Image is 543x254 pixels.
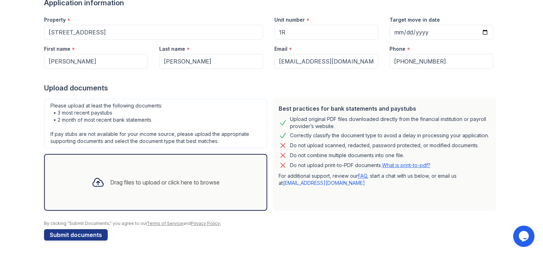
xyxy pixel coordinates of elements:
a: [EMAIL_ADDRESS][DOMAIN_NAME] [283,180,365,186]
label: Email [274,45,287,53]
a: Privacy Policy. [191,221,221,226]
label: Unit number [274,16,305,23]
div: Correctly classify the document type to avoid a delay in processing your application. [290,131,489,140]
p: Do not upload print-to-PDF documents. [290,162,430,169]
div: Upload original PDF files downloaded directly from the financial institution or payroll provider’... [290,116,490,130]
a: What is print-to-pdf? [382,162,430,168]
p: For additional support, review our , start a chat with us below, or email us at [279,172,490,187]
iframe: chat widget [513,226,536,247]
div: Please upload at least the following documents: • 3 most recent paystubs • 2 month of most recent... [44,99,267,148]
label: First name [44,45,70,53]
label: Last name [159,45,185,53]
div: Upload documents [44,83,499,93]
button: Submit documents [44,229,108,241]
div: Do not upload scanned, redacted, password protected, or modified documents. [290,141,479,150]
label: Phone [389,45,405,53]
a: Terms of Service [147,221,183,226]
div: Best practices for bank statements and paystubs [279,104,490,113]
div: Drag files to upload or click here to browse [110,178,220,187]
div: By clicking "Submit Documents," you agree to our and [44,221,499,226]
label: Property [44,16,66,23]
div: Do not combine multiple documents into one file. [290,151,404,160]
a: FAQ [358,173,367,179]
label: Target move in date [389,16,440,23]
